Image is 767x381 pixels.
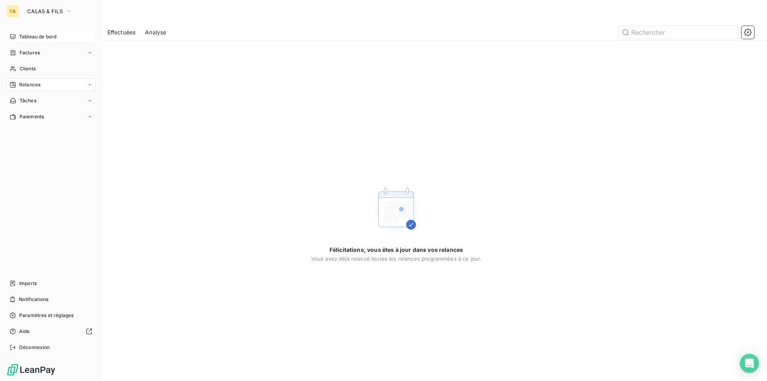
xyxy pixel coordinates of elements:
span: Relances [19,81,40,88]
span: Félicitations, vous êtes à jour dans vos relances [330,246,463,254]
a: Clients [6,62,95,75]
span: Effectuées [107,28,136,36]
img: Logo LeanPay [6,363,56,376]
span: Paramètres et réglages [19,312,74,319]
a: Tableau de bord [6,30,95,43]
img: Empty state [371,185,422,236]
span: Déconnexion [19,344,50,351]
span: Notifications [19,296,48,303]
span: Factures [20,49,40,56]
span: CALAS & FILS [27,8,63,14]
span: Tableau de bord [19,33,56,40]
span: Aide [19,328,30,335]
a: Relances [6,78,95,91]
a: Aide [6,325,95,338]
a: Tâches [6,94,95,107]
input: Rechercher [618,26,738,39]
span: Imports [19,280,37,287]
a: Paiements [6,110,95,123]
a: Factures [6,46,95,59]
span: Analyse [145,28,166,36]
span: Paiements [20,113,44,120]
span: Clients [20,65,36,72]
div: C& [6,5,19,18]
span: Tâches [20,97,36,104]
a: Imports [6,277,95,290]
div: Open Intercom Messenger [740,354,759,373]
span: Vous avez déjà relancé toutes les relances programmées à ce jour. [311,255,482,262]
a: Paramètres et réglages [6,309,95,322]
